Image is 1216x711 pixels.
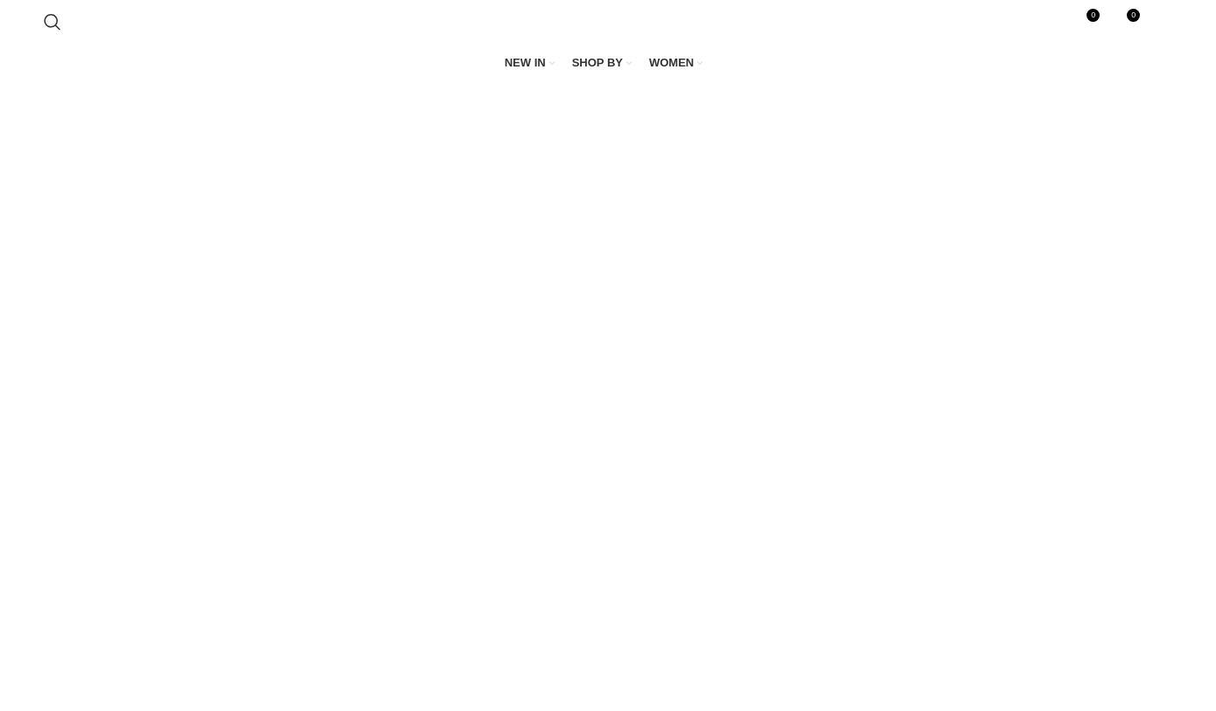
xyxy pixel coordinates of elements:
span: WOMEN [649,55,694,71]
a: NEW IN [505,45,555,82]
div: Main navigation [35,45,1173,82]
span: 0 [1127,9,1140,22]
a: 0 [1105,4,1141,39]
span: SHOP BY [572,55,623,71]
a: SHOP BY [572,45,632,82]
div: My Wishlist [1105,4,1141,39]
a: WOMEN [649,45,702,82]
span: NEW IN [505,55,546,71]
a: Search [35,4,70,39]
span: 0 [1087,9,1100,22]
a: 0 [1065,4,1101,39]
